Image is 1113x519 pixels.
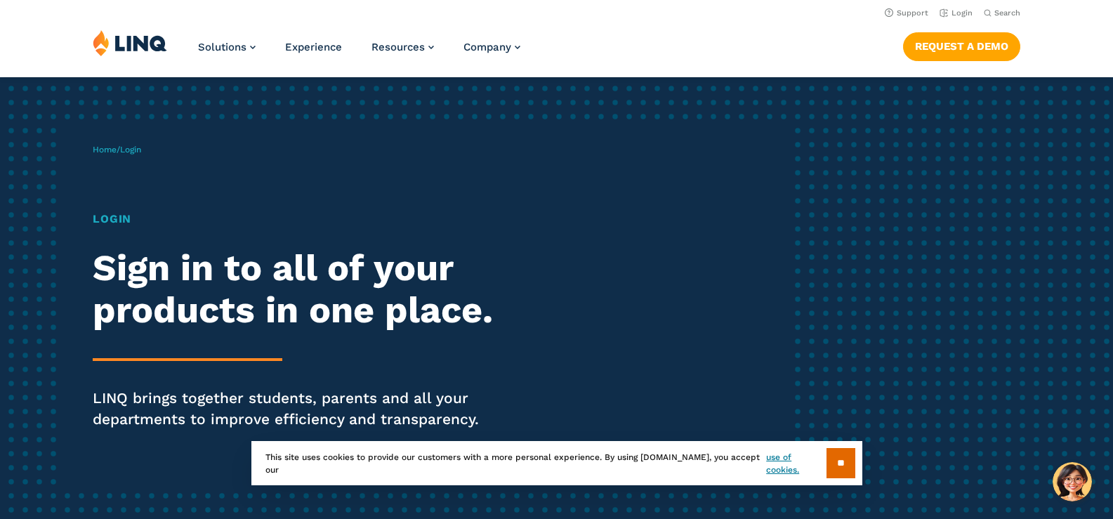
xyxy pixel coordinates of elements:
p: LINQ brings together students, parents and all your departments to improve efficiency and transpa... [93,388,522,430]
a: use of cookies. [766,451,826,476]
img: LINQ | K‑12 Software [93,29,167,56]
a: Support [885,8,928,18]
button: Hello, have a question? Let’s chat. [1053,462,1092,501]
span: Login [120,145,141,155]
span: Solutions [198,41,246,53]
span: Resources [371,41,425,53]
span: Search [994,8,1020,18]
nav: Primary Navigation [198,29,520,76]
span: Company [463,41,511,53]
a: Solutions [198,41,256,53]
div: This site uses cookies to provide our customers with a more personal experience. By using [DOMAIN... [251,441,862,485]
h2: Sign in to all of your products in one place. [93,247,522,331]
a: Request a Demo [903,32,1020,60]
a: Experience [285,41,342,53]
a: Company [463,41,520,53]
h1: Login [93,211,522,228]
button: Open Search Bar [984,8,1020,18]
span: / [93,145,141,155]
nav: Button Navigation [903,29,1020,60]
a: Login [940,8,973,18]
a: Resources [371,41,434,53]
a: Home [93,145,117,155]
